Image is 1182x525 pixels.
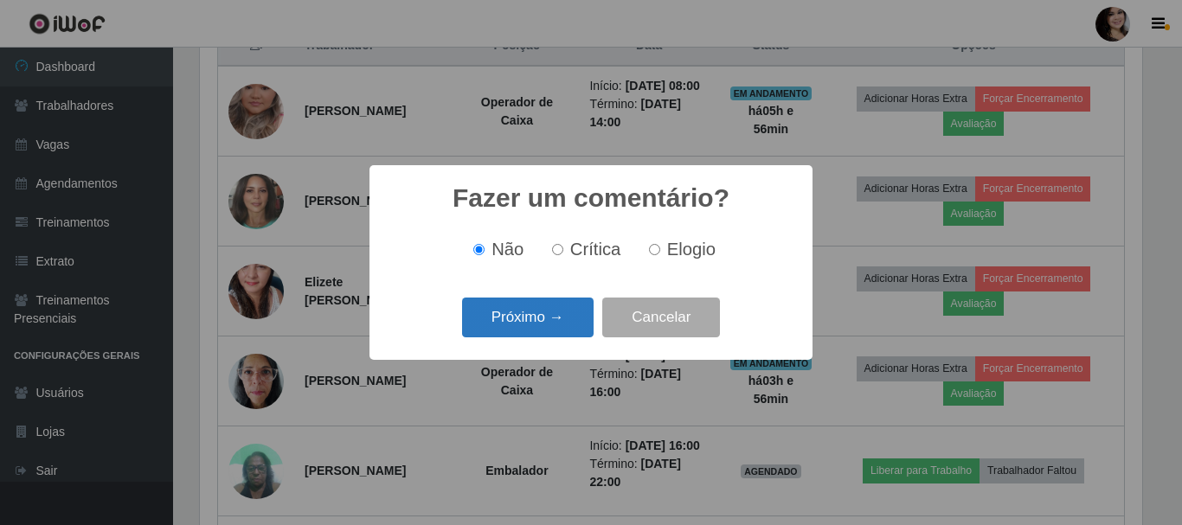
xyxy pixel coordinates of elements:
span: Elogio [667,240,716,259]
span: Não [491,240,524,259]
input: Não [473,244,485,255]
input: Elogio [649,244,660,255]
span: Crítica [570,240,621,259]
h2: Fazer um comentário? [453,182,729,214]
button: Cancelar [602,298,720,338]
input: Crítica [552,244,563,255]
button: Próximo → [462,298,594,338]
